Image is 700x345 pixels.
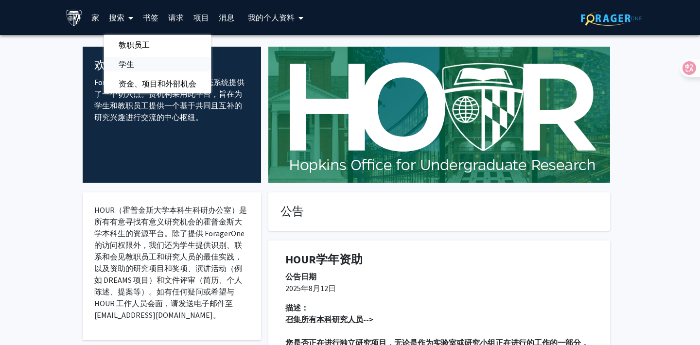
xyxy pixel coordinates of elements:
[119,79,196,88] font: 资金、项目和外部机会
[138,0,163,34] a: 书签
[109,13,124,22] font: 搜索
[581,11,642,26] img: ForagerOne 标志
[94,77,245,122] font: ForagerOne 为我们机构的研究生态系统提供了一个切入点。贵机构采用此平台，旨在为学生和教职员工提供一个基于共同且互补的研究兴趣进行交流的中心枢纽。
[263,13,295,22] font: 个人资料
[285,303,309,312] font: 描述：
[119,40,150,50] font: 教职员工
[104,57,211,71] a: 学生
[285,283,336,293] font: 2025年8月12日
[94,205,247,320] font: HOUR（霍普金斯大学本科生科研办公室）是所有有意寻找有意义研究机会的霍普金斯大学本科生的资源平台。除了提供 ForagerOne 的访问权限外，我们还为学生提供识别、联系和会见教职员工和研究人...
[285,314,363,324] font: 召集所有本科研究人员
[219,13,234,22] font: 消息
[168,13,184,22] font: 请求
[193,13,209,22] font: 项目
[248,13,263,22] font: 我的
[7,301,41,338] iframe: 聊天
[104,37,211,52] a: 教职员工
[143,13,158,22] font: 书签
[285,272,316,281] font: 公告日期
[163,0,189,34] a: 请求
[66,9,83,26] img: 约翰·霍普金斯大学标志
[189,0,214,34] a: 项目
[363,314,373,324] font: -->
[280,204,304,219] font: 公告
[119,59,134,69] font: 学生
[94,57,200,72] font: 欢迎来到 ForagerOne
[87,0,104,34] a: 家
[91,13,99,22] font: 家
[214,0,239,34] a: 消息
[285,252,363,267] font: HOUR学年资助
[268,47,610,183] img: 封面图片
[104,76,211,91] a: 资金、项目和外部机会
